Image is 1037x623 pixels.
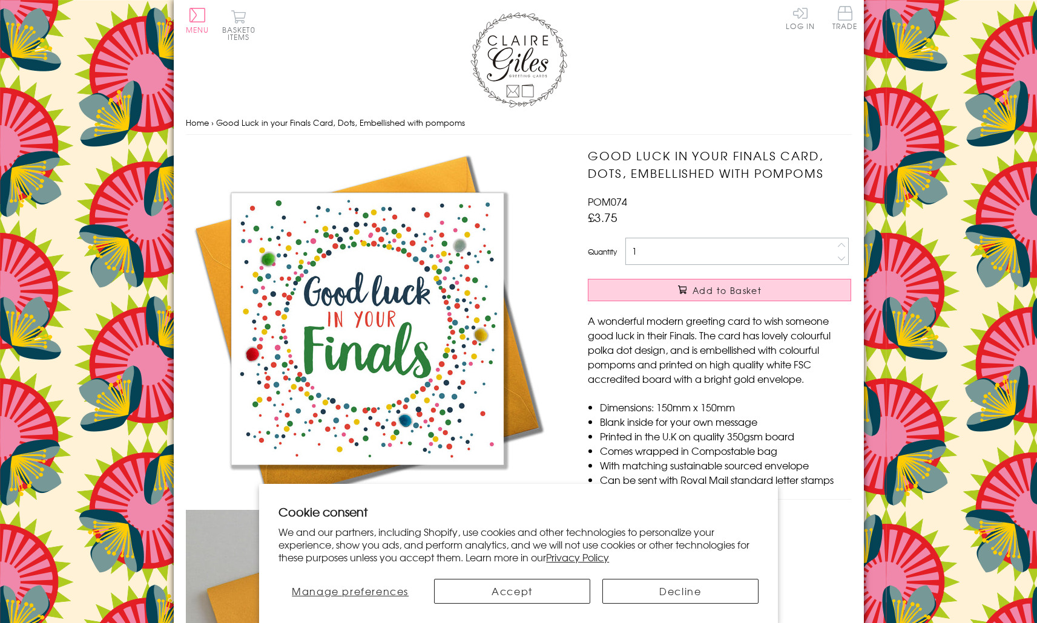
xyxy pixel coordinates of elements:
[292,584,409,598] span: Manage preferences
[186,8,209,33] button: Menu
[832,6,858,30] span: Trade
[602,579,759,604] button: Decline
[600,458,851,472] li: With matching sustainable sourced envelope
[186,117,209,128] a: Home
[600,472,851,487] li: Can be sent with Royal Mail standard letter stamps
[588,246,617,257] label: Quantity
[600,443,851,458] li: Comes wrapped in Compostable bag
[786,6,815,30] a: Log In
[278,526,759,563] p: We and our partners, including Shopify, use cookies and other technologies to personalize your ex...
[228,24,255,42] span: 0 items
[588,194,627,209] span: POM074
[600,400,851,414] li: Dimensions: 150mm x 150mm
[222,10,255,41] button: Basket0 items
[588,147,851,182] h1: Good Luck in your Finals Card, Dots, Embellished with pompoms
[216,117,465,128] span: Good Luck in your Finals Card, Dots, Embellished with pompoms
[588,209,617,226] span: £3.75
[186,24,209,35] span: Menu
[470,12,567,108] img: Claire Giles Greetings Cards
[278,503,759,520] h2: Cookie consent
[588,313,851,386] p: A wonderful modern greeting card to wish someone good luck in their Finals. The card has lovely c...
[832,6,858,32] a: Trade
[278,579,422,604] button: Manage preferences
[186,111,852,135] nav: breadcrumbs
[588,279,851,301] button: Add to Basket
[693,284,762,296] span: Add to Basket
[546,550,609,564] a: Privacy Policy
[211,117,214,128] span: ›
[600,429,851,443] li: Printed in the U.K on quality 350gsm board
[600,414,851,429] li: Blank inside for your own message
[186,147,549,510] img: Good Luck in your Finals Card, Dots, Embellished with pompoms
[434,579,590,604] button: Accept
